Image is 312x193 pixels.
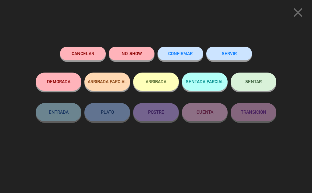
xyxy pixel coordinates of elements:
button: ARRIBADA [133,73,179,91]
button: POSTRE [133,103,179,121]
button: SERVIR [206,47,252,60]
button: ARRIBADA PARCIAL [84,73,130,91]
button: ENTRADA [36,103,81,121]
button: CUENTA [182,103,228,121]
span: ARRIBADA PARCIAL [88,79,127,84]
button: SENTADA PARCIAL [182,73,228,91]
button: PLATO [84,103,130,121]
button: DEMORADA [36,73,81,91]
span: CONFIRMAR [168,51,193,56]
button: TRANSICIÓN [231,103,276,121]
span: SENTAR [245,79,262,84]
i: close [290,5,306,20]
button: Cancelar [60,47,106,60]
button: SENTAR [231,73,276,91]
button: NO-SHOW [109,47,154,60]
button: CONFIRMAR [158,47,203,60]
button: close [289,5,307,23]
